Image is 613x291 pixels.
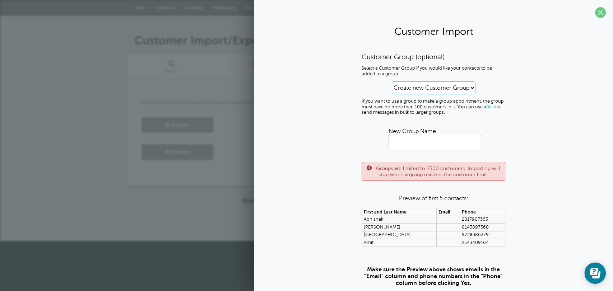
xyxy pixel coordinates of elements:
th: Email [437,208,460,216]
span: Export [171,122,189,128]
a: Import [141,144,213,160]
span: Groups are limited to 2500 customers. Importing will stop when a group reaches the customer limit. [376,165,500,177]
td: 2543409164 [460,239,505,247]
a: Blast [486,104,496,109]
a: Export [141,117,213,133]
label: New Group Name [389,128,436,135]
span: Search [131,69,212,73]
span: Blasts [246,5,259,10]
a: Search [127,55,215,79]
h1: Customer Import/Export [134,34,486,47]
a: List [215,55,297,79]
span: Booking [185,5,203,10]
td: 9728386379 [460,231,505,239]
span: New [136,5,146,10]
h2: Customer Import [261,25,606,38]
strong: Make sure the Preview above shows emails in the "Email" column and phone numbers in the "Phone" c... [364,266,503,286]
span: List [219,69,293,73]
p: Want a ? [127,197,486,205]
iframe: Resource center [584,262,606,284]
span: Calendar [156,5,175,10]
th: Phone [460,208,505,216]
p: If you want to use a group to make a group appointment, the group must have no more than 100 cust... [362,99,505,115]
td: Abhishek [362,216,437,223]
td: 2017907363 [460,216,505,223]
h3: Customer Group (optional) [362,53,505,61]
p: Click a button to import or export customers. [141,99,472,106]
span: Messaging [213,5,236,10]
p: Select a Customer Group if you would like your contacts to be added to a group. [362,66,505,77]
td: 8143897360 [460,224,505,231]
td: [PERSON_NAME] [362,224,437,231]
td: [GEOGRAPHIC_DATA] [362,231,437,239]
span: Import [171,149,190,155]
th: First and Last Name [362,208,437,216]
td: Amit [362,239,437,247]
p: Preview of first 5 contacts: [362,195,505,202]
